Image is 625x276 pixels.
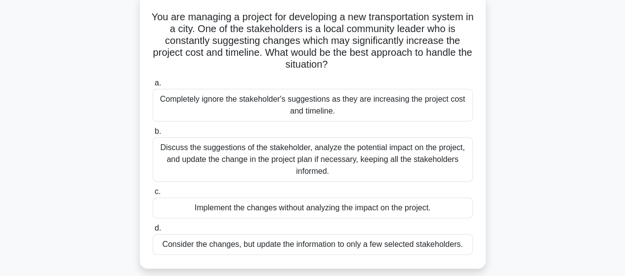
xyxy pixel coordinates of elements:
span: a. [155,79,161,87]
div: Completely ignore the stakeholder's suggestions as they are increasing the project cost and timel... [153,89,473,121]
span: c. [155,187,161,196]
div: Consider the changes, but update the information to only a few selected stakeholders. [153,234,473,255]
span: b. [155,127,161,135]
span: d. [155,224,161,232]
div: Discuss the suggestions of the stakeholder, analyze the potential impact on the project, and upda... [153,137,473,182]
div: Implement the changes without analyzing the impact on the project. [153,197,473,218]
h5: You are managing a project for developing a new transportation system in a city. One of the stake... [152,11,474,71]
